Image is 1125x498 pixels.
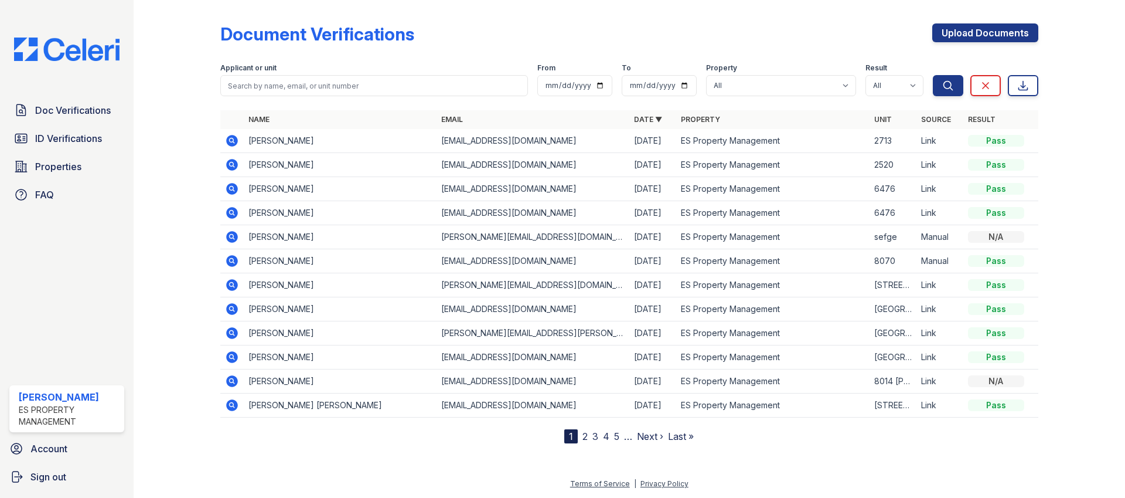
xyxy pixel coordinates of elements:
td: [EMAIL_ADDRESS][DOMAIN_NAME] [437,345,629,370]
td: ES Property Management [676,394,869,418]
td: [EMAIL_ADDRESS][DOMAIN_NAME] [437,370,629,394]
td: [DATE] [629,201,676,225]
td: Manual [916,249,963,273]
span: … [624,429,632,443]
td: ES Property Management [676,153,869,177]
td: ES Property Management [676,129,869,153]
td: [PERSON_NAME] [244,153,437,177]
div: Pass [968,303,1024,315]
a: 2 [582,431,588,442]
td: [EMAIL_ADDRESS][DOMAIN_NAME] [437,177,629,201]
a: Email [441,115,463,124]
a: Properties [9,155,124,178]
span: Doc Verifications [35,103,111,117]
td: [DATE] [629,249,676,273]
td: Link [916,153,963,177]
span: FAQ [35,188,54,202]
span: Account [30,442,67,456]
td: [PERSON_NAME] [244,177,437,201]
td: [PERSON_NAME][EMAIL_ADDRESS][DOMAIN_NAME] [437,225,629,249]
td: [DATE] [629,153,676,177]
td: ES Property Management [676,273,869,297]
td: ES Property Management [676,297,869,321]
td: 2520 [870,153,916,177]
td: [PERSON_NAME] [244,345,437,370]
td: Link [916,177,963,201]
input: Search by name, email, or unit number [220,75,528,96]
div: Pass [968,183,1024,195]
td: [DATE] [629,321,676,345]
div: Pass [968,327,1024,339]
div: Document Verifications [220,23,414,45]
td: ES Property Management [676,177,869,201]
div: [PERSON_NAME] [19,390,120,404]
td: ES Property Management [676,249,869,273]
img: CE_Logo_Blue-a8612792a0a2168367f1c8372b55b34899dd931a85d93a1a3d3e32e68fde9ad4.png [5,38,129,61]
label: Applicant or unit [220,63,277,73]
td: 6476 [870,177,916,201]
td: [PERSON_NAME] [244,297,437,321]
td: ES Property Management [676,370,869,394]
td: [GEOGRAPHIC_DATA] [870,297,916,321]
td: [EMAIL_ADDRESS][DOMAIN_NAME] [437,394,629,418]
div: 1 [564,429,578,443]
td: Link [916,201,963,225]
a: Date ▼ [634,115,662,124]
td: Link [916,129,963,153]
a: Sign out [5,465,129,489]
td: 6476 [870,201,916,225]
td: [PERSON_NAME] [244,225,437,249]
td: [GEOGRAPHIC_DATA] [870,345,916,370]
td: Link [916,321,963,345]
td: 2713 [870,129,916,153]
label: From [537,63,555,73]
a: 5 [614,431,619,442]
td: [DATE] [629,273,676,297]
div: Pass [968,279,1024,291]
label: To [622,63,631,73]
td: [PERSON_NAME] [244,129,437,153]
a: Next › [637,431,663,442]
a: 3 [592,431,598,442]
a: Result [968,115,996,124]
td: [EMAIL_ADDRESS][DOMAIN_NAME] [437,297,629,321]
td: ES Property Management [676,321,869,345]
a: Upload Documents [932,23,1038,42]
a: Doc Verifications [9,99,124,122]
div: ES Property Management [19,404,120,428]
label: Property [706,63,737,73]
td: [DATE] [629,129,676,153]
div: N/A [968,231,1024,243]
span: Properties [35,160,81,174]
div: | [634,479,636,488]
td: sefge [870,225,916,249]
td: 8070 [870,249,916,273]
a: Source [921,115,951,124]
div: Pass [968,159,1024,171]
td: [PERSON_NAME] [PERSON_NAME] [244,394,437,418]
td: Link [916,273,963,297]
div: Pass [968,255,1024,267]
td: [DATE] [629,225,676,249]
td: Link [916,394,963,418]
a: Last » [668,431,694,442]
td: [DATE] [629,370,676,394]
td: Link [916,297,963,321]
td: 8014 [PERSON_NAME] Dr [870,370,916,394]
td: [PERSON_NAME] [244,273,437,297]
td: [PERSON_NAME] [244,321,437,345]
span: Sign out [30,470,66,484]
td: ES Property Management [676,201,869,225]
td: Link [916,370,963,394]
span: ID Verifications [35,131,102,145]
a: FAQ [9,183,124,206]
div: Pass [968,351,1024,363]
a: 4 [603,431,609,442]
label: Result [865,63,887,73]
td: [STREET_ADDRESS] [870,273,916,297]
td: [PERSON_NAME] [244,249,437,273]
td: Manual [916,225,963,249]
div: N/A [968,375,1024,387]
a: Name [248,115,270,124]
